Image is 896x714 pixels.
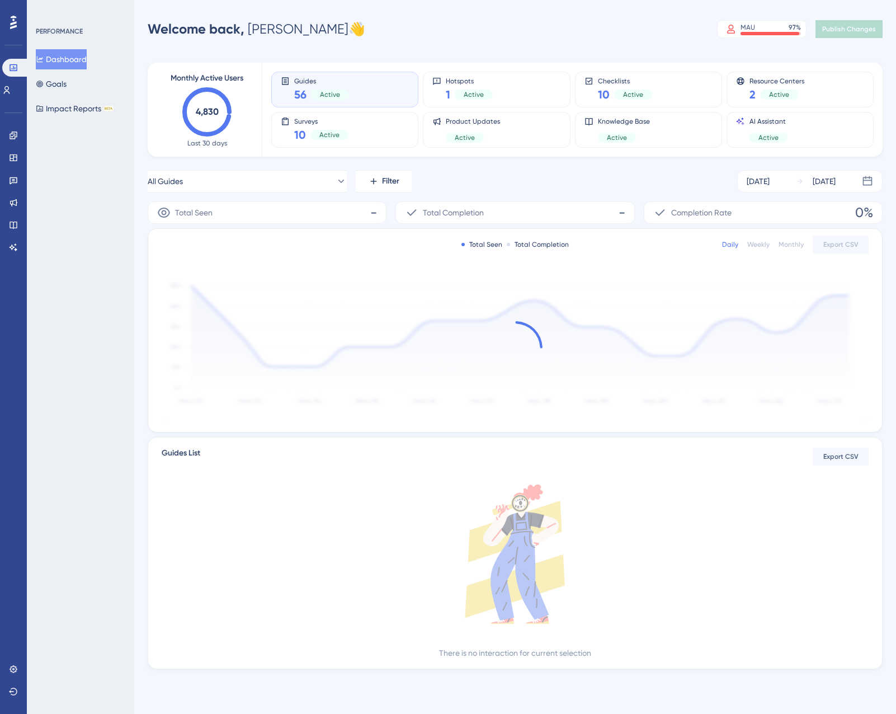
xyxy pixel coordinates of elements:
span: Export CSV [823,240,859,249]
span: Active [758,133,779,142]
div: BETA [103,106,114,111]
button: Publish Changes [815,20,883,38]
div: [PERSON_NAME] 👋 [148,20,365,38]
div: Monthly [779,240,804,249]
span: Total Completion [423,206,484,219]
span: Publish Changes [822,25,876,34]
span: Welcome back, [148,21,244,37]
button: Export CSV [813,448,869,466]
span: Last 30 days [187,139,227,148]
span: 1 [446,87,450,102]
span: Active [320,90,340,99]
span: Active [455,133,475,142]
span: Resource Centers [749,77,804,84]
span: Active [769,90,789,99]
span: AI Assistant [749,117,787,126]
span: Surveys [294,117,348,125]
div: MAU [741,23,755,32]
span: Hotspots [446,77,493,84]
button: Goals [36,74,67,94]
span: Guides [294,77,349,84]
button: Export CSV [813,236,869,253]
span: Product Updates [446,117,500,126]
div: Daily [722,240,738,249]
span: Active [607,133,627,142]
span: Guides List [162,447,200,467]
button: Impact ReportsBETA [36,98,114,119]
div: [DATE] [813,175,836,188]
div: PERFORMANCE [36,27,83,36]
div: Weekly [747,240,770,249]
span: Active [319,130,339,139]
span: Export CSV [823,452,859,461]
span: Monthly Active Users [171,72,243,85]
div: There is no interaction for current selection [439,646,591,660]
text: 4,830 [196,106,219,117]
div: 97 % [789,23,801,32]
span: Completion Rate [671,206,732,219]
span: Active [623,90,643,99]
span: Active [464,90,484,99]
div: Total Seen [461,240,502,249]
span: 10 [598,87,610,102]
span: All Guides [148,175,183,188]
span: 10 [294,127,306,143]
button: Dashboard [36,49,87,69]
span: 56 [294,87,306,102]
div: [DATE] [747,175,770,188]
span: Knowledge Base [598,117,650,126]
button: Filter [356,170,412,192]
span: 2 [749,87,756,102]
span: 0% [855,204,873,222]
span: - [370,204,377,222]
button: All Guides [148,170,347,192]
span: Total Seen [175,206,213,219]
span: - [619,204,625,222]
span: Filter [382,175,399,188]
div: Total Completion [507,240,569,249]
span: Checklists [598,77,652,84]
